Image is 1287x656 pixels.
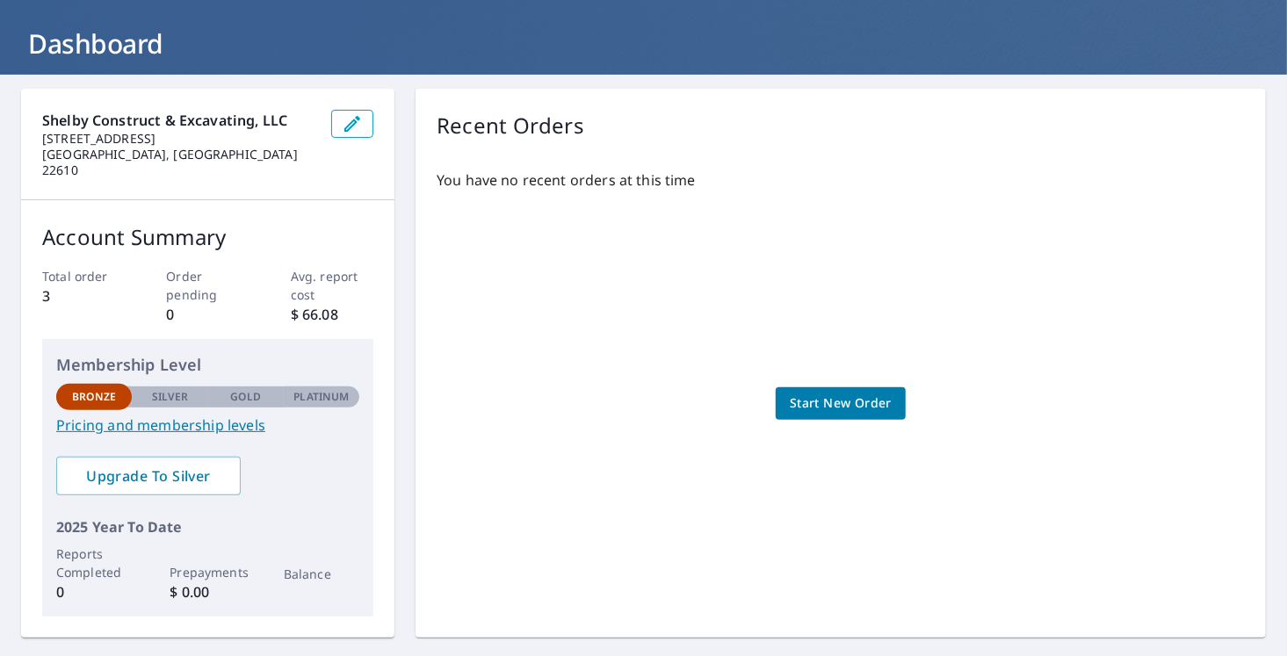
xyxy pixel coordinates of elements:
p: Recent Orders [437,110,584,141]
p: Order pending [166,267,249,304]
p: [STREET_ADDRESS] [42,131,317,147]
p: Balance [284,565,359,583]
p: Gold [230,389,260,405]
p: Bronze [72,389,116,405]
a: Upgrade To Silver [56,457,241,495]
span: Start New Order [790,393,892,415]
a: Start New Order [776,387,906,420]
p: 3 [42,285,125,306]
p: $ 0.00 [170,581,245,602]
p: Avg. report cost [291,267,373,304]
h1: Dashboard [21,25,1266,61]
p: Shelby Construct & Excavating, LLC [42,110,317,131]
p: Prepayments [170,563,245,581]
p: Platinum [293,389,349,405]
p: $ 66.08 [291,304,373,325]
p: You have no recent orders at this time [437,169,1245,191]
p: 2025 Year To Date [56,516,359,537]
p: Reports Completed [56,544,132,581]
p: 0 [56,581,132,602]
p: [GEOGRAPHIC_DATA], [GEOGRAPHIC_DATA] 22610 [42,147,317,178]
p: Total order [42,267,125,285]
p: Account Summary [42,221,373,253]
p: Membership Level [56,353,359,377]
span: Upgrade To Silver [70,466,227,486]
p: Silver [152,389,189,405]
p: 0 [166,304,249,325]
a: Pricing and membership levels [56,415,359,436]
